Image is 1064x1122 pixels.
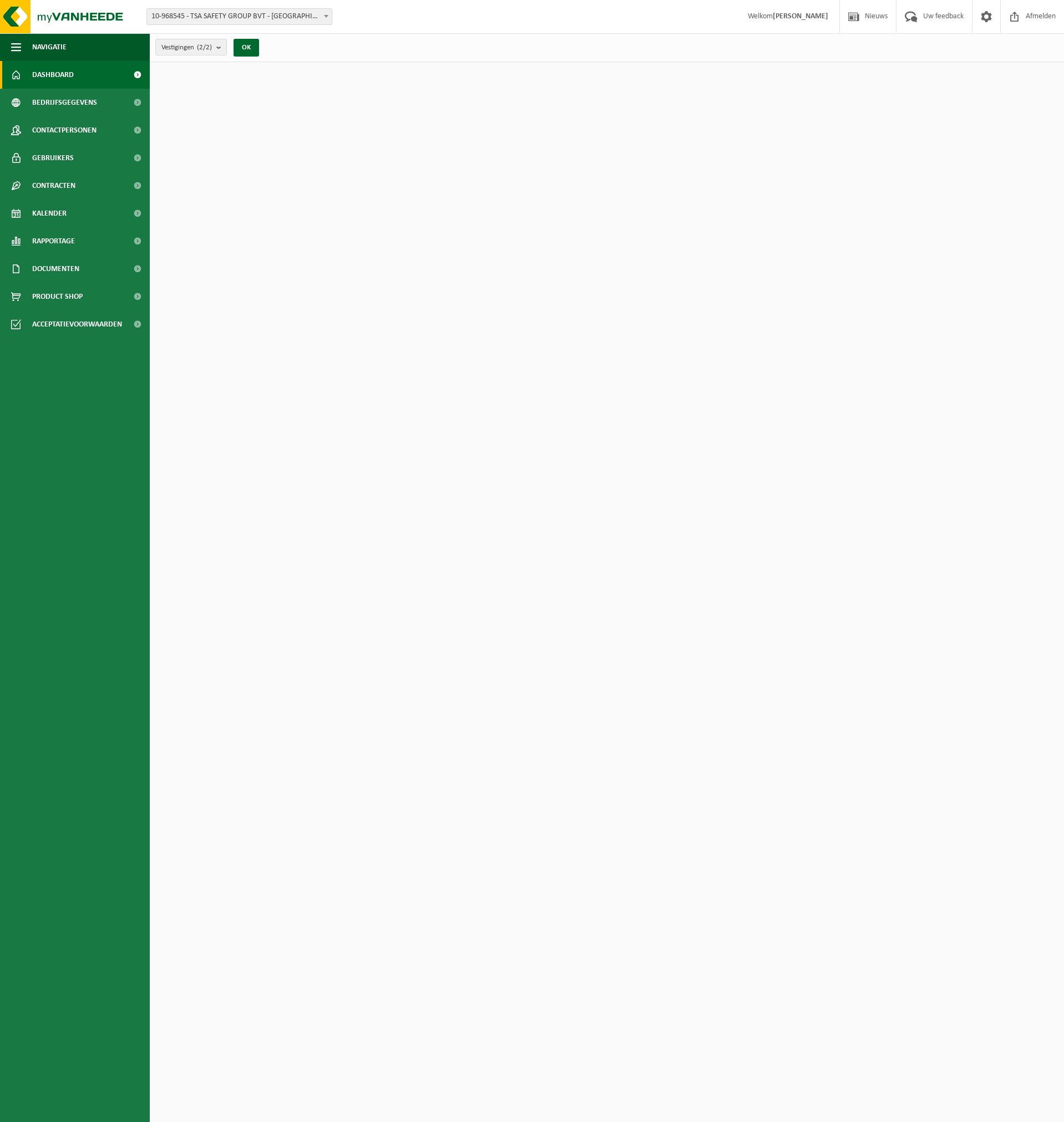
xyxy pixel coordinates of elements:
[146,8,332,25] span: 10-968545 - TSA SAFETY GROUP BVT - ANTWERPEN
[234,39,259,57] button: OK
[32,200,67,227] span: Kalender
[32,33,67,61] span: Navigatie
[32,283,83,310] span: Product Shop
[32,116,97,144] span: Contactpersonen
[161,39,212,56] span: Vestigingen
[197,44,212,51] count: (2/2)
[155,39,227,55] button: Vestigingen(2/2)
[32,310,122,338] span: Acceptatievoorwaarden
[32,89,97,116] span: Bedrijfsgegevens
[32,255,79,283] span: Documenten
[147,9,332,24] span: 10-968545 - TSA SAFETY GROUP BVT - ANTWERPEN
[32,227,75,255] span: Rapportage
[773,12,828,21] strong: [PERSON_NAME]
[32,61,74,89] span: Dashboard
[32,144,74,172] span: Gebruikers
[32,172,75,200] span: Contracten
